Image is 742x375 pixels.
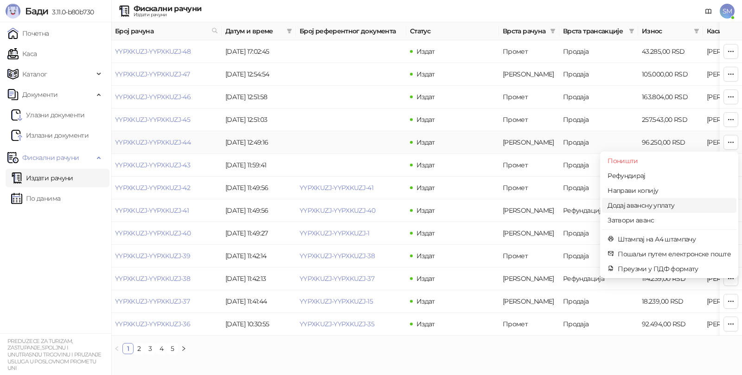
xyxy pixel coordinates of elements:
[416,297,435,305] span: Издат
[178,343,189,354] li: Следећа страна
[6,4,20,19] img: Logo
[296,22,406,40] th: Број референтног документа
[416,206,435,215] span: Издат
[222,267,296,290] td: [DATE] 11:42:13
[559,199,638,222] td: Рефундација
[122,343,134,354] li: 1
[416,70,435,78] span: Издат
[503,26,546,36] span: Врста рачуна
[111,313,222,336] td: YYPXKUZJ-YYPXKUZJ-36
[499,22,559,40] th: Врста рачуна
[499,131,559,154] td: Аванс
[115,320,190,328] a: YYPXKUZJ-YYPXKUZJ-36
[115,274,190,283] a: YYPXKUZJ-YYPXKUZJ-38
[111,86,222,108] td: YYPXKUZJ-YYPXKUZJ-46
[115,115,190,124] a: YYPXKUZJ-YYPXKUZJ-45
[222,313,296,336] td: [DATE] 10:30:55
[222,154,296,177] td: [DATE] 11:59:41
[178,343,189,354] button: right
[123,343,133,354] a: 1
[111,245,222,267] td: YYPXKUZJ-YYPXKUZJ-39
[499,199,559,222] td: Аванс
[416,138,435,146] span: Издат
[222,245,296,267] td: [DATE] 11:42:14
[608,215,731,225] span: Затвори аванс
[608,156,731,166] span: Поништи
[416,161,435,169] span: Издат
[499,108,559,131] td: Промет
[638,313,703,336] td: 92.494,00 RSD
[559,63,638,86] td: Продаја
[134,5,201,13] div: Фискални рачуни
[499,154,559,177] td: Промет
[608,171,731,181] span: Рефундирај
[111,22,222,40] th: Број рачуна
[499,63,559,86] td: Аванс
[559,222,638,245] td: Продаја
[416,229,435,237] span: Издат
[167,343,178,354] a: 5
[115,138,191,146] a: YYPXKUZJ-YYPXKUZJ-44
[416,93,435,101] span: Издат
[559,313,638,336] td: Продаја
[559,245,638,267] td: Продаја
[550,28,556,34] span: filter
[111,290,222,313] td: YYPXKUZJ-YYPXKUZJ-37
[559,154,638,177] td: Продаја
[115,297,190,305] a: YYPXKUZJ-YYPXKUZJ-37
[115,161,190,169] a: YYPXKUZJ-YYPXKUZJ-43
[115,206,189,215] a: YYPXKUZJ-YYPXKUZJ-41
[416,252,435,260] span: Издат
[7,24,49,43] a: Почетна
[618,249,731,259] span: Пошаљи путем електронске поште
[300,252,375,260] a: YYPXKUZJ-YYPXKUZJ-38
[48,8,94,16] span: 3.11.0-b80b730
[145,343,155,354] a: 3
[115,70,190,78] a: YYPXKUZJ-YYPXKUZJ-47
[499,290,559,313] td: Аванс
[222,199,296,222] td: [DATE] 11:49:56
[559,108,638,131] td: Продаја
[111,63,222,86] td: YYPXKUZJ-YYPXKUZJ-47
[416,47,435,56] span: Издат
[11,169,73,187] a: Издати рачуни
[134,343,145,354] li: 2
[638,40,703,63] td: 43.285,00 RSD
[114,346,120,351] span: left
[111,108,222,131] td: YYPXKUZJ-YYPXKUZJ-45
[608,185,731,196] span: Направи копију
[300,297,373,305] a: YYPXKUZJ-YYPXKUZJ-15
[499,40,559,63] td: Промет
[134,13,201,17] div: Издати рачуни
[559,22,638,40] th: Врста трансакције
[642,26,690,36] span: Износ
[222,63,296,86] td: [DATE] 12:54:54
[701,4,716,19] a: Документација
[559,86,638,108] td: Продаја
[627,24,636,38] span: filter
[406,22,499,40] th: Статус
[608,200,731,210] span: Додај авансну уплату
[134,343,144,354] a: 2
[111,40,222,63] td: YYPXKUZJ-YYPXKUZJ-48
[416,320,435,328] span: Издат
[222,40,296,63] td: [DATE] 17:02:45
[559,40,638,63] td: Продаја
[22,65,47,83] span: Каталог
[222,222,296,245] td: [DATE] 11:49:27
[11,106,85,124] a: Ulazni dokumentiУлазни документи
[111,154,222,177] td: YYPXKUZJ-YYPXKUZJ-43
[111,131,222,154] td: YYPXKUZJ-YYPXKUZJ-44
[111,343,122,354] li: Претходна страна
[559,177,638,199] td: Продаја
[115,184,190,192] a: YYPXKUZJ-YYPXKUZJ-42
[181,346,186,351] span: right
[111,222,222,245] td: YYPXKUZJ-YYPXKUZJ-40
[638,63,703,86] td: 105.000,00 RSD
[300,206,375,215] a: YYPXKUZJ-YYPXKUZJ-40
[559,290,638,313] td: Продаја
[499,245,559,267] td: Промет
[111,267,222,290] td: YYPXKUZJ-YYPXKUZJ-38
[285,24,294,38] span: filter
